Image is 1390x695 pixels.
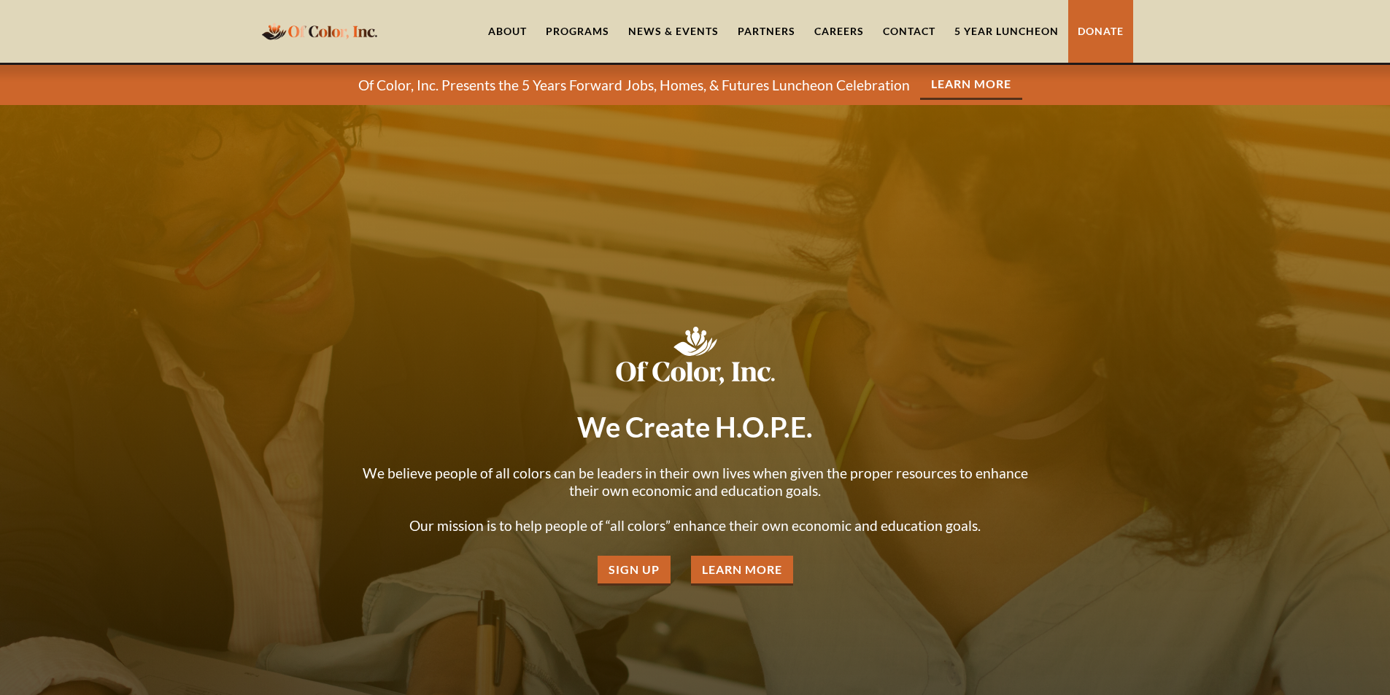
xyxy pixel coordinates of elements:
a: Learn More [920,70,1022,100]
a: Learn More [691,556,793,586]
p: We believe people of all colors can be leaders in their own lives when given the proper resources... [352,465,1038,535]
strong: We Create H.O.P.E. [577,410,813,443]
a: home [258,14,382,48]
p: Of Color, Inc. Presents the 5 Years Forward Jobs, Homes, & Futures Luncheon Celebration [358,77,910,94]
a: Sign Up [598,556,671,586]
div: Programs [546,24,609,39]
